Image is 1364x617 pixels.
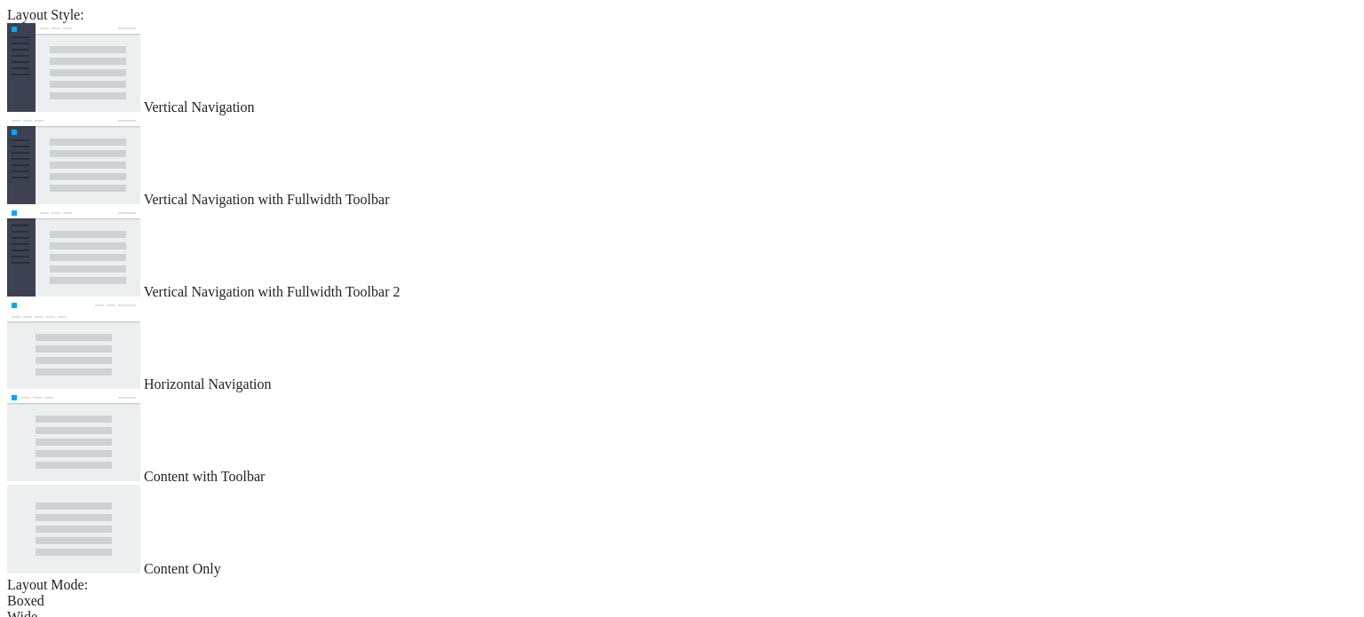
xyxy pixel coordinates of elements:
[7,392,140,481] img: content-with-toolbar.jpg
[7,577,1357,593] div: Layout Mode:
[7,300,140,389] img: horizontal-nav.jpg
[7,392,1357,485] md-radio-button: Content with Toolbar
[144,284,400,299] span: Vertical Navigation with Fullwidth Toolbar 2
[144,192,390,207] span: Vertical Navigation with Fullwidth Toolbar
[144,469,265,484] span: Content with Toolbar
[7,115,140,204] img: vertical-nav-with-full-toolbar.jpg
[7,23,140,112] img: vertical-nav.jpg
[7,7,1357,23] div: Layout Style:
[144,376,272,392] span: Horizontal Navigation
[7,485,1357,577] md-radio-button: Content Only
[7,208,1357,300] md-radio-button: Vertical Navigation with Fullwidth Toolbar 2
[7,208,140,297] img: vertical-nav-with-full-toolbar-2.jpg
[7,485,140,573] img: content-only.jpg
[7,300,1357,392] md-radio-button: Horizontal Navigation
[7,23,1357,115] md-radio-button: Vertical Navigation
[7,115,1357,208] md-radio-button: Vertical Navigation with Fullwidth Toolbar
[7,593,1357,609] md-radio-button: Boxed
[144,99,255,115] span: Vertical Navigation
[144,561,221,576] span: Content Only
